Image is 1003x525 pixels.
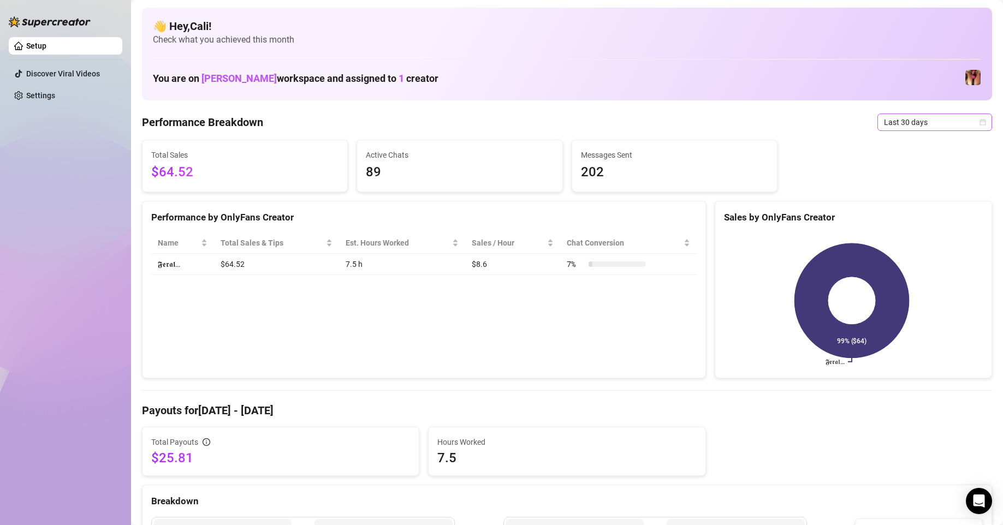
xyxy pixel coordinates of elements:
[201,73,277,84] span: [PERSON_NAME]
[153,34,981,46] span: Check what you achieved this month
[465,232,560,254] th: Sales / Hour
[151,449,410,467] span: $25.81
[9,16,91,27] img: logo-BBDzfeDw.svg
[142,403,992,418] h4: Payouts for [DATE] - [DATE]
[366,149,553,161] span: Active Chats
[151,494,983,509] div: Breakdown
[339,254,465,275] td: 7.5 h
[826,358,845,366] text: 𝕱𝖊𝖗𝖆𝖑…
[965,70,981,85] img: 𝕱𝖊𝖗𝖆𝖑
[581,149,768,161] span: Messages Sent
[980,119,986,126] span: calendar
[151,436,198,448] span: Total Payouts
[26,69,100,78] a: Discover Viral Videos
[142,115,263,130] h4: Performance Breakdown
[567,237,681,249] span: Chat Conversion
[151,254,214,275] td: 𝕱𝖊𝖗𝖆𝖑…
[153,19,981,34] h4: 👋 Hey, Cali !
[884,114,986,130] span: Last 30 days
[465,254,560,275] td: $8.6
[26,91,55,100] a: Settings
[214,232,339,254] th: Total Sales & Tips
[724,210,983,225] div: Sales by OnlyFans Creator
[399,73,404,84] span: 1
[26,41,46,50] a: Setup
[437,436,696,448] span: Hours Worked
[567,258,584,270] span: 7 %
[346,237,449,249] div: Est. Hours Worked
[203,438,210,446] span: info-circle
[158,237,199,249] span: Name
[151,232,214,254] th: Name
[151,210,697,225] div: Performance by OnlyFans Creator
[581,162,768,183] span: 202
[966,488,992,514] div: Open Intercom Messenger
[472,237,545,249] span: Sales / Hour
[153,73,438,85] h1: You are on workspace and assigned to creator
[437,449,696,467] span: 7.5
[151,149,339,161] span: Total Sales
[560,232,697,254] th: Chat Conversion
[151,162,339,183] span: $64.52
[366,162,553,183] span: 89
[221,237,324,249] span: Total Sales & Tips
[214,254,339,275] td: $64.52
